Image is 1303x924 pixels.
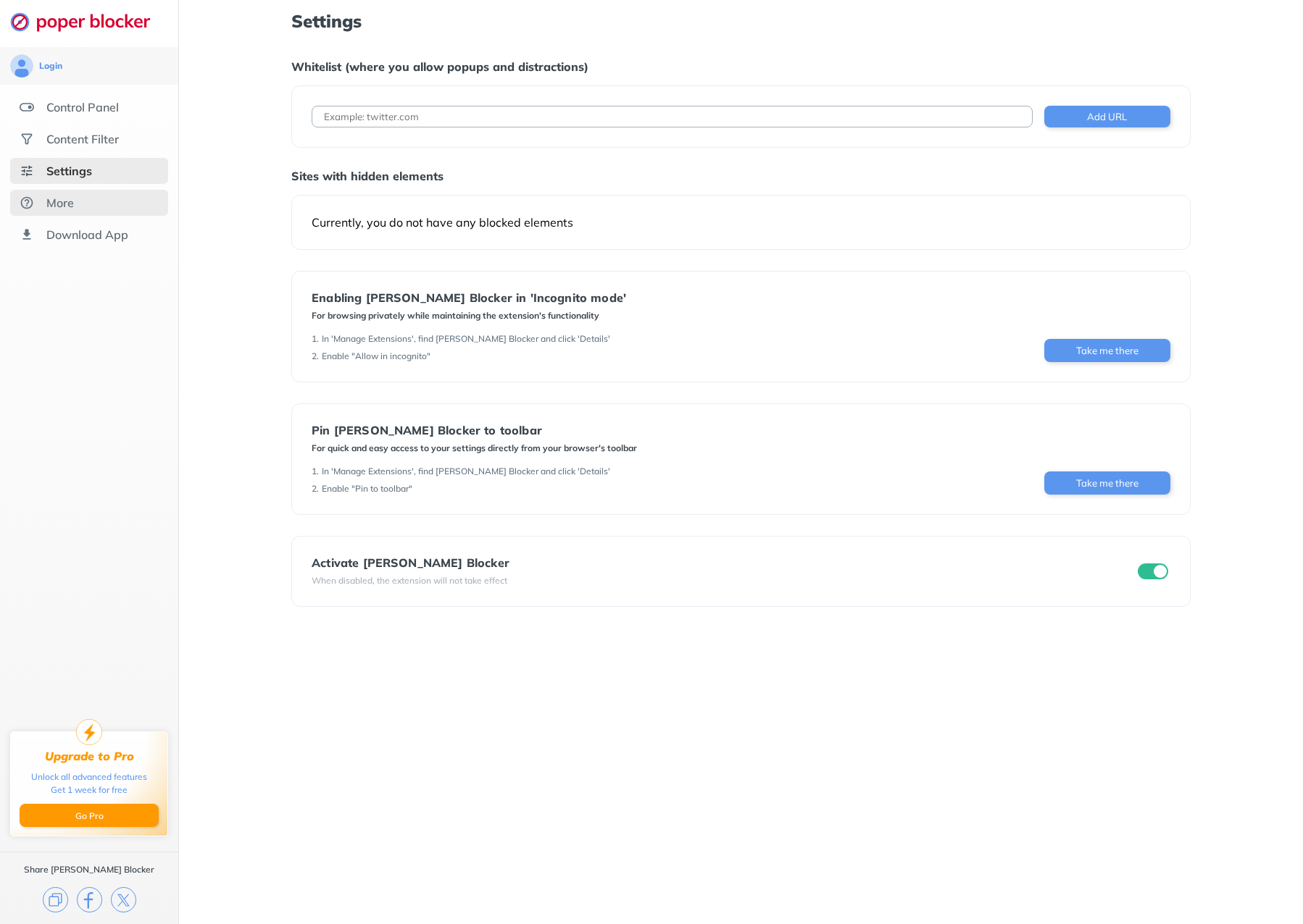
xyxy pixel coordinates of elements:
[46,227,128,242] div: Download App
[322,333,610,345] div: In 'Manage Extensions', find [PERSON_NAME] Blocker and click 'Details'
[291,12,1191,30] h1: Settings
[10,12,166,32] img: logo-webpage.svg
[31,770,147,784] div: Unlock all advanced features
[291,59,1191,74] div: Whitelist (where you allow popups and distractions)
[77,887,102,912] img: facebook.svg
[322,483,412,495] div: Enable "Pin to toolbar"
[312,350,319,362] div: 2 .
[43,887,68,912] img: copy.svg
[322,466,610,477] div: In 'Manage Extensions', find [PERSON_NAME] Blocker and click 'Details'
[312,575,509,587] div: When disabled, the extension will not take effect
[46,100,119,114] div: Control Panel
[312,466,319,477] div: 1 .
[20,227,34,242] img: download-app.svg
[1044,106,1170,127] button: Add URL
[20,196,34,210] img: about.svg
[20,804,159,827] button: Go Pro
[312,424,637,437] div: Pin [PERSON_NAME] Blocker to toolbar
[45,749,134,763] div: Upgrade to Pro
[46,196,74,210] div: More
[46,164,92,178] div: Settings
[76,719,102,745] img: upgrade-to-pro.svg
[46,132,119,146] div: Content Filter
[24,864,154,875] div: Share [PERSON_NAME] Blocker
[20,164,34,178] img: settings-selected.svg
[1044,471,1170,495] button: Take me there
[312,483,319,495] div: 2 .
[51,784,128,797] div: Get 1 week for free
[39,60,62,72] div: Login
[312,556,509,569] div: Activate [PERSON_NAME] Blocker
[1044,339,1170,362] button: Take me there
[322,350,430,362] div: Enable "Allow in incognito"
[111,887,136,912] img: x.svg
[312,310,626,322] div: For browsing privately while maintaining the extension's functionality
[312,291,626,304] div: Enabling [PERSON_NAME] Blocker in 'Incognito mode'
[312,442,637,454] div: For quick and easy access to your settings directly from your browser's toolbar
[312,106,1033,127] input: Example: twitter.com
[291,169,1191,183] div: Sites with hidden elements
[10,54,33,77] img: avatar.svg
[20,132,34,146] img: social.svg
[20,100,34,114] img: features.svg
[312,333,319,345] div: 1 .
[312,215,1170,230] div: Currently, you do not have any blocked elements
